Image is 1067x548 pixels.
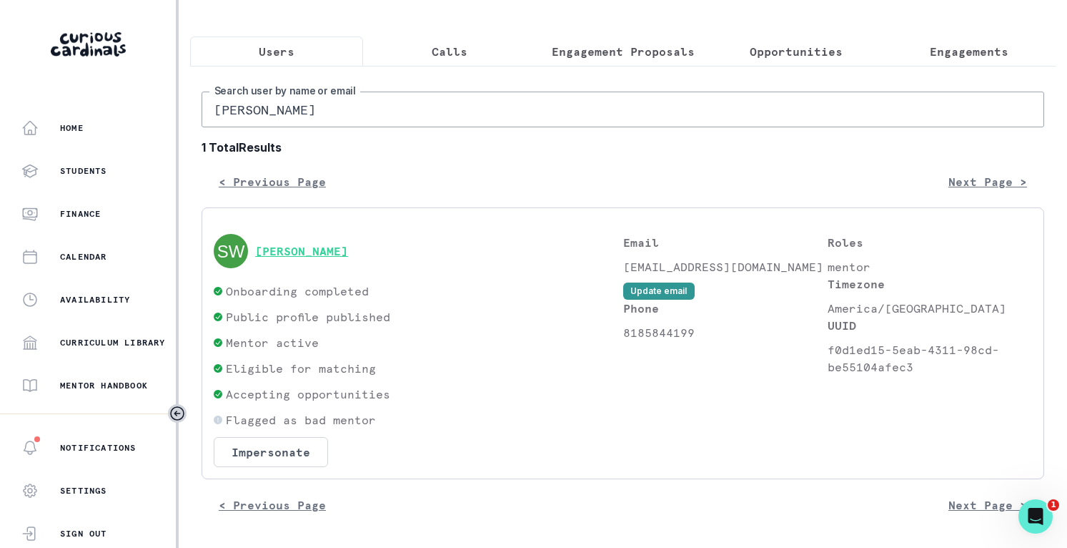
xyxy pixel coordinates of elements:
p: Sign Out [60,528,107,539]
p: Availability [60,294,130,305]
p: Flagged as bad mentor [226,411,376,429]
button: [PERSON_NAME] [255,244,348,258]
p: Public profile published [226,308,390,326]
p: Engagement Proposals [552,43,695,60]
button: < Previous Page [202,491,343,519]
p: Engagements [930,43,1008,60]
p: Users [259,43,294,60]
button: Toggle sidebar [168,404,187,423]
p: Eligible for matching [226,360,376,377]
p: Phone [623,300,828,317]
p: Accepting opportunities [226,386,390,403]
b: 1 Total Results [202,139,1044,156]
p: [EMAIL_ADDRESS][DOMAIN_NAME] [623,258,828,275]
p: mentor [828,258,1032,275]
p: Settings [60,485,107,496]
button: Update email [623,283,695,300]
p: Timezone [828,275,1032,293]
p: Mentor Handbook [60,380,148,391]
p: Mentor active [226,334,319,351]
p: Home [60,122,84,134]
button: Next Page > [931,167,1044,196]
p: Onboarding completed [226,283,369,300]
p: Students [60,165,107,177]
p: Opportunities [750,43,843,60]
p: f0d1ed15-5eab-4311-98cd-be55104afec3 [828,341,1032,376]
p: Calls [432,43,467,60]
p: Finance [60,208,101,220]
button: Next Page > [931,491,1044,519]
button: < Previous Page [202,167,343,196]
p: Calendar [60,251,107,263]
p: UUID [828,317,1032,334]
img: svg [214,234,248,268]
p: Roles [828,234,1032,251]
p: America/[GEOGRAPHIC_DATA] [828,300,1032,317]
span: 1 [1048,499,1059,511]
button: Impersonate [214,437,328,467]
p: Notifications [60,442,137,454]
p: 8185844199 [623,324,828,341]
iframe: Intercom live chat [1018,499,1053,534]
p: Email [623,234,828,251]
p: Curriculum Library [60,337,166,348]
img: Curious Cardinals Logo [51,32,126,57]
